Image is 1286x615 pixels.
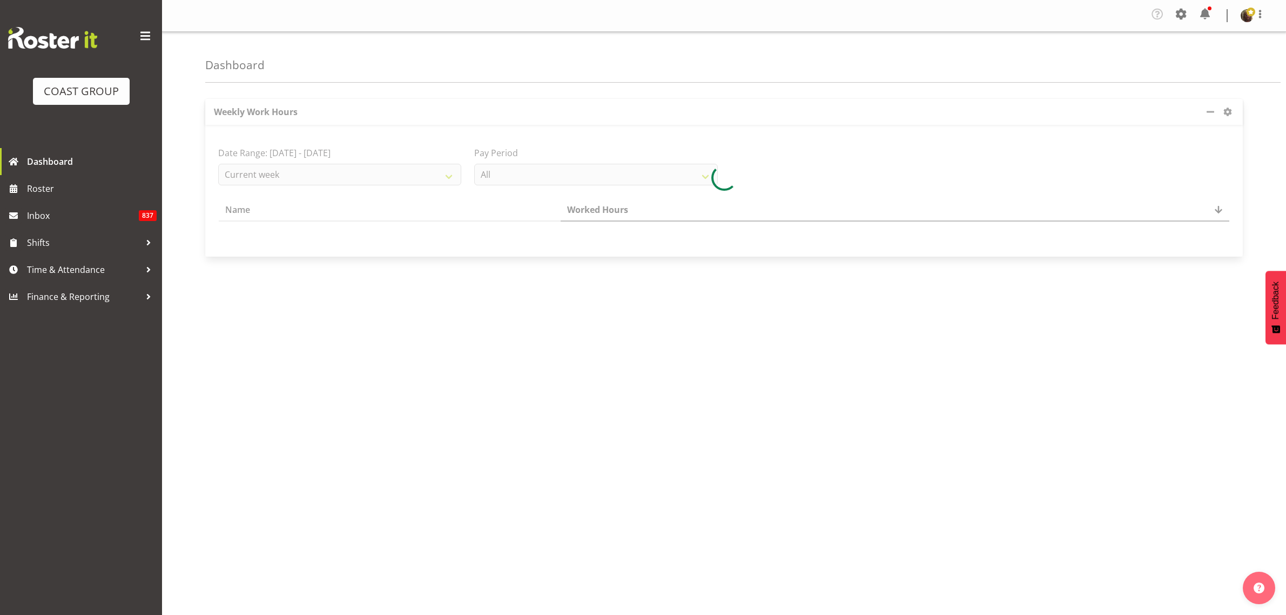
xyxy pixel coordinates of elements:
[1241,9,1254,22] img: dane-botherwayfe4591eb3472f9d4098efc7e1451176c.png
[27,181,157,197] span: Roster
[27,262,140,278] span: Time & Attendance
[139,210,157,221] span: 837
[1271,282,1281,319] span: Feedback
[44,83,119,99] div: COAST GROUP
[27,153,157,170] span: Dashboard
[8,27,97,49] img: Rosterit website logo
[1254,583,1264,593] img: help-xxl-2.png
[27,235,140,251] span: Shifts
[27,289,140,305] span: Finance & Reporting
[205,59,265,71] h4: Dashboard
[27,208,139,224] span: Inbox
[1265,271,1286,344] button: Feedback - Show survey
